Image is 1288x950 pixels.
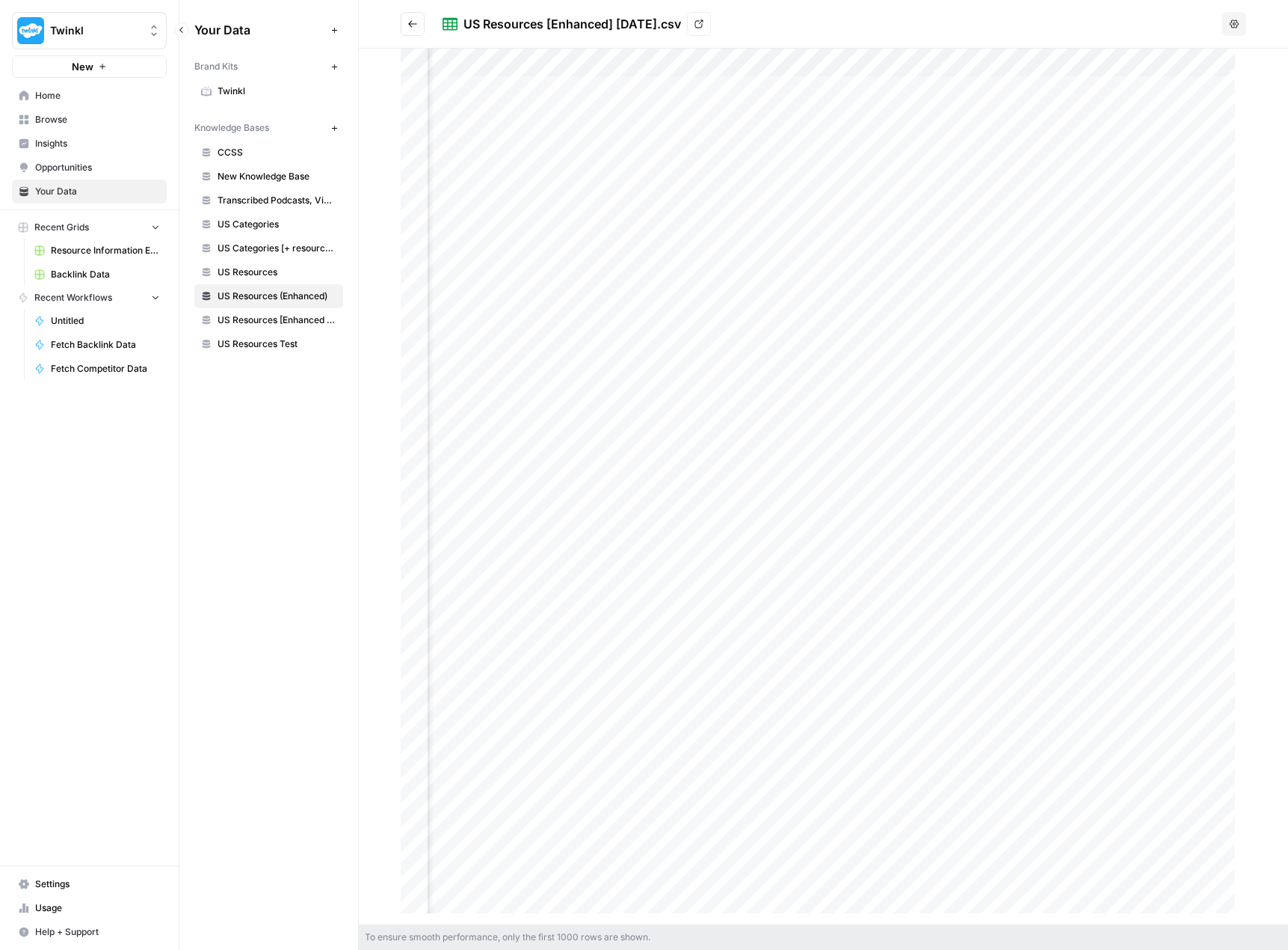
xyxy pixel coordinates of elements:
button: Go back [401,12,425,36]
span: US Resources (Enhanced) [218,289,336,303]
span: Knowledge Bases [194,121,269,135]
button: Recent Workflows [12,286,167,309]
a: Backlink Data [28,263,167,286]
a: Your Data [12,180,167,203]
span: Twinkl [50,23,141,38]
span: Transcribed Podcasts, Videos, etc. [218,194,336,207]
button: Help + Support [12,920,167,944]
span: Untitled [51,314,160,328]
span: Opportunities [35,161,160,174]
a: Fetch Backlink Data [28,333,167,357]
a: US Resources (Enhanced) [194,284,343,308]
span: Browse [35,113,160,126]
a: Insights [12,132,167,156]
span: Settings [35,877,160,891]
span: US Resources [218,266,336,279]
a: Opportunities [12,156,167,180]
span: Fetch Backlink Data [51,338,160,352]
div: To ensure smooth performance, only the first 1000 rows are shown. [359,925,1288,950]
a: Usage [12,896,167,920]
span: Your Data [35,185,160,198]
a: US Categories [+ resource count] [194,236,343,260]
a: US Categories [194,212,343,236]
button: Workspace: Twinkl [12,12,167,49]
span: Your Data [194,21,325,39]
span: US Resources Test [218,337,336,351]
a: Resource Information Extraction and Descriptions [28,239,167,263]
span: US Categories [218,218,336,231]
span: Insights [35,137,160,150]
span: Usage [35,901,160,915]
a: Settings [12,872,167,896]
span: Home [35,89,160,102]
span: US Categories [+ resource count] [218,242,336,255]
span: Brand Kits [194,60,238,73]
span: Recent Workflows [34,291,112,304]
span: Twinkl [218,85,336,98]
a: US Resources [194,260,343,284]
span: US Resources [Enhanced + Review Count] [218,313,336,327]
span: Recent Grids [34,221,89,234]
span: CCSS [218,146,336,159]
a: New Knowledge Base [194,165,343,189]
span: New Knowledge Base [218,170,336,183]
a: Home [12,84,167,108]
span: New [72,59,93,74]
span: Backlink Data [51,268,160,281]
img: Twinkl Logo [17,17,44,44]
button: New [12,55,167,78]
a: Untitled [28,309,167,333]
a: Transcribed Podcasts, Videos, etc. [194,189,343,212]
a: US Resources [Enhanced + Review Count] [194,308,343,332]
a: CCSS [194,141,343,165]
a: Twinkl [194,79,343,103]
a: Browse [12,108,167,132]
span: Fetch Competitor Data [51,362,160,376]
a: Fetch Competitor Data [28,357,167,381]
div: US Resources [Enhanced] [DATE].csv [463,15,681,33]
button: Recent Grids [12,216,167,239]
span: Help + Support [35,925,160,939]
a: US Resources Test [194,332,343,356]
span: Resource Information Extraction and Descriptions [51,244,160,257]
